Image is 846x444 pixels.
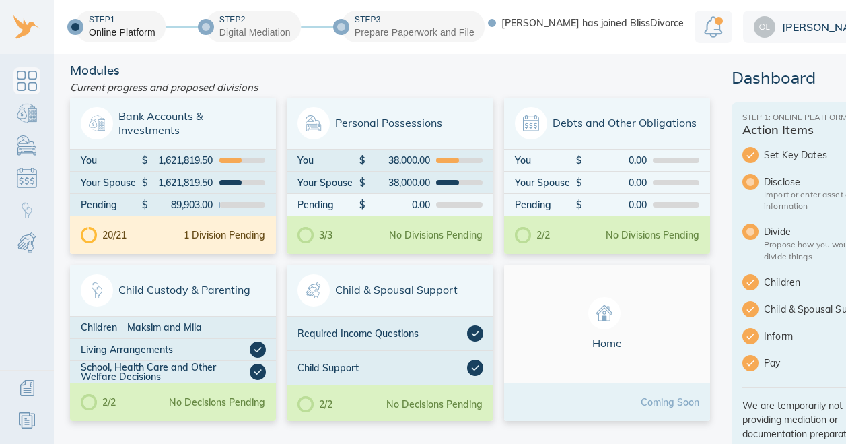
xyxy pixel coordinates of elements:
a: Child Custody & Parenting [13,197,40,224]
div: Coming Soon [641,398,699,407]
div: 2/2 [515,227,550,243]
div: 1,621,819.50 [149,178,213,187]
span: Child Custody & Parenting [81,274,265,307]
div: Modules [65,65,715,77]
div: 2/2 [297,396,332,412]
div: Required Income Questions [297,325,466,342]
span: Home [515,297,699,350]
div: $ [576,156,583,165]
span: Personal Possessions [297,107,482,139]
div: 0.00 [583,200,647,210]
div: Maksim and Mila [127,323,266,332]
a: Dashboard [13,67,40,94]
div: 89,903.00 [149,200,213,210]
div: You [81,156,142,165]
div: Digital Mediation [219,26,291,39]
a: Personal PossessionsYou$38,000.00Your Spouse$38,000.00Pending$0.003/3No Divisions Pending [287,98,493,254]
div: Your Spouse [81,178,142,187]
a: Personal Possessions [13,132,40,159]
div: You [515,156,576,165]
span: Bank Accounts & Investments [81,107,265,139]
div: Child Support [297,360,466,376]
div: $ [359,178,366,187]
div: $ [576,200,583,210]
div: You [297,156,359,165]
div: Step 3 [355,14,474,26]
div: 2/2 [81,394,116,410]
a: HomeComing Soon [504,265,710,421]
div: $ [142,200,149,210]
span: Debts and Other Obligations [515,107,699,139]
div: Prepare Paperwork and File [355,26,474,39]
div: Your Spouse [297,178,359,187]
div: 0.00 [583,156,647,165]
a: Additional Information [13,375,40,402]
div: Step 2 [219,14,291,26]
a: Child Custody & ParentingChildrenMaksim and MilaLiving ArrangementsSchool, Health Care and Other ... [70,265,276,421]
a: Debts & Obligations [13,164,40,191]
div: $ [576,178,583,187]
div: No Decisions Pending [169,398,265,407]
div: 3/3 [297,227,332,243]
a: Bank Accounts & InvestmentsYou$1,621,819.50Your Spouse$1,621,819.50Pending$89,903.0020/211 Divisi... [70,98,276,254]
div: Living Arrangements [81,342,250,358]
div: No Divisions Pending [389,230,483,240]
a: Child & Spousal Support [13,229,40,256]
div: 20/21 [81,227,127,243]
span: Child & Spousal Support [297,274,482,307]
div: Online Platform [89,26,155,39]
a: Bank Accounts & Investments [13,100,40,127]
div: School, Health Care and Other Welfare Decisions [81,362,250,381]
a: Resources [13,407,40,434]
div: 1,621,819.50 [149,156,213,165]
div: Step 1 [89,14,155,26]
div: 0.00 [365,200,429,210]
a: Debts and Other ObligationsYou$0.00Your Spouse$0.00Pending$0.002/2No Divisions Pending [504,98,710,254]
div: Pending [81,200,142,210]
div: $ [142,156,149,165]
div: No Decisions Pending [386,400,483,409]
div: 1 Division Pending [184,230,265,240]
img: Notification [704,16,723,38]
div: Your Spouse [515,178,576,187]
div: 38,000.00 [365,156,429,165]
div: 38,000.00 [365,178,429,187]
div: $ [142,178,149,187]
a: Child & Spousal SupportRequired Income QuestionsChild Support2/2No Decisions Pending [287,265,493,421]
div: Children [81,323,127,332]
div: $ [359,156,366,165]
div: $ [359,200,366,210]
span: [PERSON_NAME] has joined BlissDivorce [501,18,684,28]
div: 0.00 [583,178,647,187]
div: Pending [297,200,359,210]
div: No Divisions Pending [606,230,699,240]
img: 18b314804d231a12b568563600782c47 [754,16,775,38]
div: Pending [515,200,576,210]
div: Current progress and proposed divisions [65,77,715,98]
